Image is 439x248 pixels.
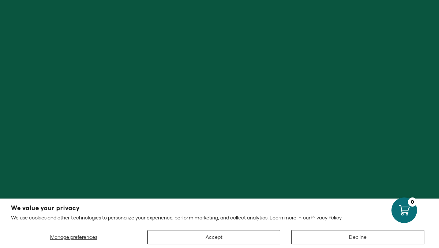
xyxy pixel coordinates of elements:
a: Privacy Policy. [311,215,342,221]
button: Accept [147,230,281,244]
button: Decline [291,230,424,244]
span: Manage preferences [50,234,97,240]
h2: We value your privacy [11,205,428,211]
div: 0 [408,197,417,207]
button: Manage preferences [11,230,136,244]
p: We use cookies and other technologies to personalize your experience, perform marketing, and coll... [11,214,428,221]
